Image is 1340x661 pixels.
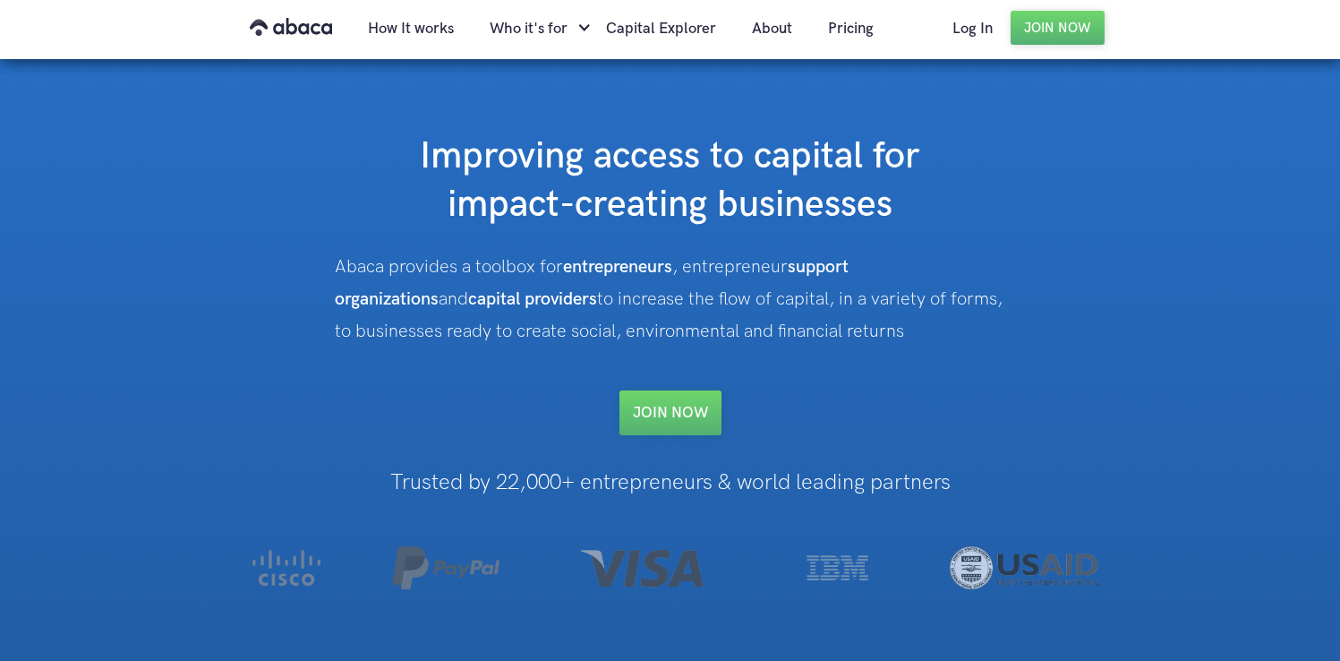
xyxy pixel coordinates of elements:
h1: Improving access to capital for impact-creating businesses [312,133,1028,229]
a: Join NOW [619,391,721,435]
a: Join Now [1011,11,1105,45]
div: Abaca provides a toolbox for , entrepreneur and to increase the flow of capital, in a variety of ... [335,251,1006,348]
h1: Trusted by 22,000+ entrepreneurs & world leading partners [201,471,1139,494]
strong: capital providers [468,288,597,310]
strong: entrepreneurs [563,256,672,278]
